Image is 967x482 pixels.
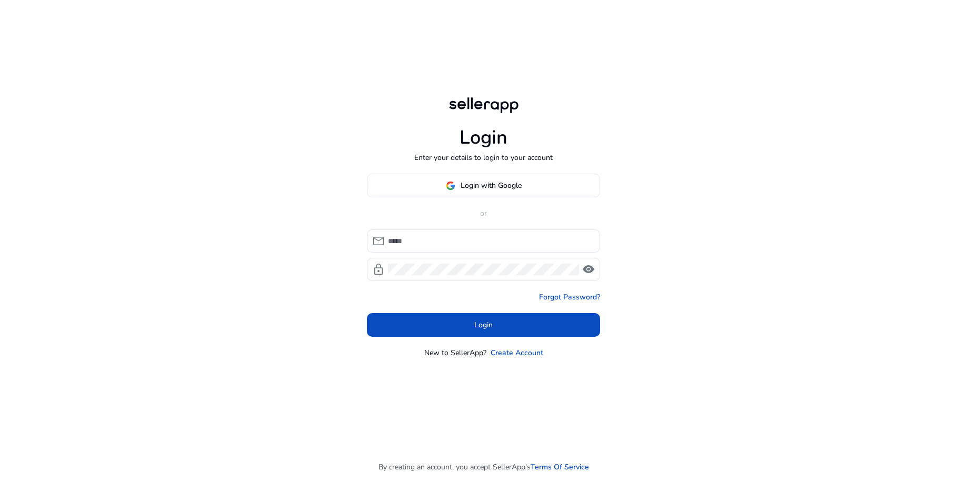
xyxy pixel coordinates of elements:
[474,319,493,330] span: Login
[446,181,455,190] img: google-logo.svg
[372,235,385,247] span: mail
[460,126,507,149] h1: Login
[582,263,595,276] span: visibility
[367,208,600,219] p: or
[461,180,522,191] span: Login with Google
[372,263,385,276] span: lock
[367,174,600,197] button: Login with Google
[491,347,543,358] a: Create Account
[539,292,600,303] a: Forgot Password?
[424,347,486,358] p: New to SellerApp?
[531,461,589,473] a: Terms Of Service
[367,313,600,337] button: Login
[414,152,553,163] p: Enter your details to login to your account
